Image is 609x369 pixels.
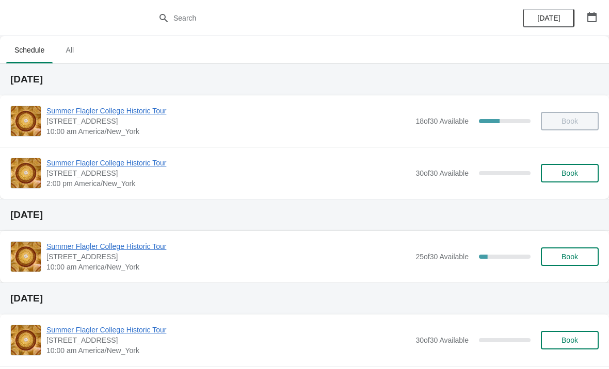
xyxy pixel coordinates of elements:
span: [STREET_ADDRESS] [46,116,410,126]
span: 30 of 30 Available [415,169,469,177]
button: Book [541,164,599,182]
span: 30 of 30 Available [415,336,469,344]
span: [STREET_ADDRESS] [46,168,410,178]
button: Book [541,247,599,266]
span: 10:00 am America/New_York [46,126,410,137]
span: Summer Flagler College Historic Tour [46,158,410,168]
button: [DATE] [523,9,574,27]
span: 18 of 30 Available [415,117,469,125]
span: Book [562,253,578,261]
button: Book [541,331,599,349]
span: Summer Flagler College Historic Tour [46,241,410,251]
img: Summer Flagler College Historic Tour | 74 King Street, St. Augustine, FL, USA | 2:00 pm America/N... [11,158,41,188]
span: Book [562,169,578,177]
span: Summer Flagler College Historic Tour [46,325,410,335]
span: 2:00 pm America/New_York [46,178,410,189]
span: Book [562,336,578,344]
h2: [DATE] [10,293,599,304]
img: Summer Flagler College Historic Tour | 74 King Street, St. Augustine, FL, USA | 10:00 am America/... [11,242,41,272]
span: All [57,41,83,59]
img: Summer Flagler College Historic Tour | 74 King Street, St. Augustine, FL, USA | 10:00 am America/... [11,325,41,355]
span: [DATE] [537,14,560,22]
span: 25 of 30 Available [415,253,469,261]
span: Summer Flagler College Historic Tour [46,106,410,116]
span: 10:00 am America/New_York [46,345,410,356]
span: [STREET_ADDRESS] [46,251,410,262]
span: [STREET_ADDRESS] [46,335,410,345]
input: Search [173,9,457,27]
span: Schedule [6,41,53,59]
h2: [DATE] [10,74,599,85]
span: 10:00 am America/New_York [46,262,410,272]
h2: [DATE] [10,210,599,220]
img: Summer Flagler College Historic Tour | 74 King Street, St. Augustine, FL, USA | 10:00 am America/... [11,106,41,136]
